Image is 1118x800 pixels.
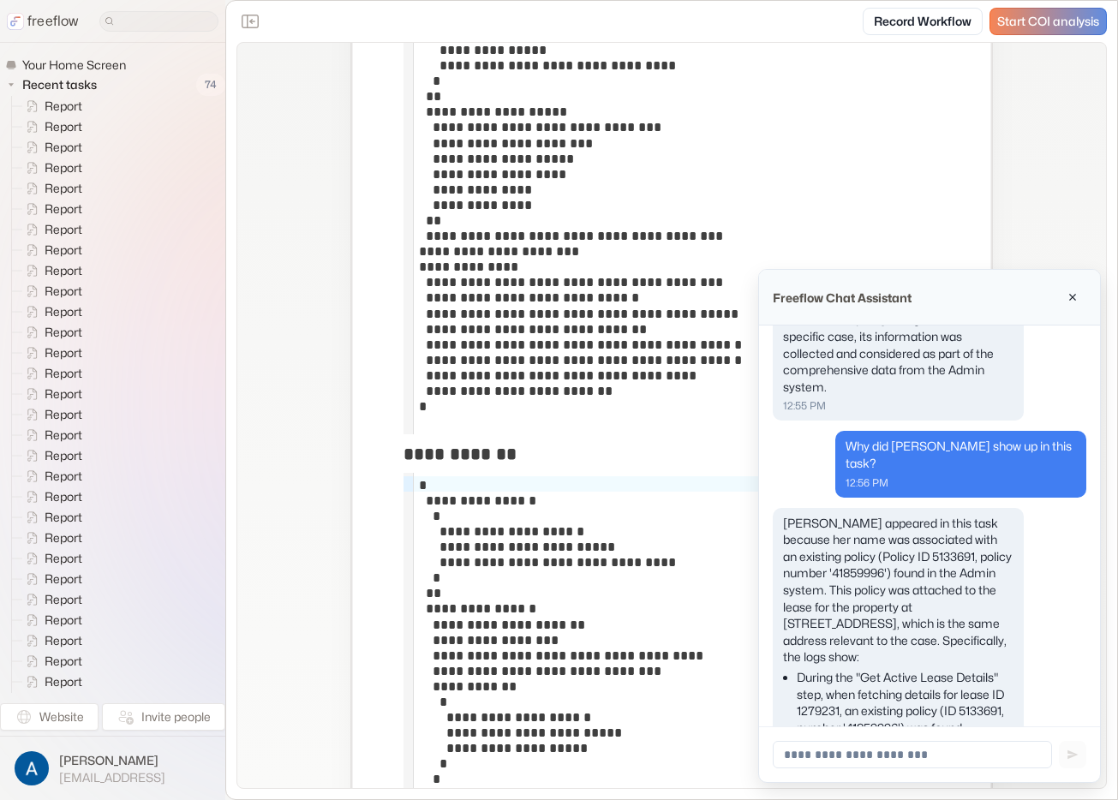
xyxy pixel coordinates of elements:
[15,751,49,785] img: profile
[236,8,264,35] button: Close the sidebar
[12,692,89,713] a: Report
[41,139,87,156] span: Report
[846,439,1072,470] span: Why did [PERSON_NAME] show up in this task?
[41,570,87,588] span: Report
[41,200,87,218] span: Report
[12,343,89,363] a: Report
[12,404,89,425] a: Report
[196,74,225,96] span: 74
[12,116,89,137] a: Report
[783,633,1007,665] span: Specifically, the logs show:
[783,516,1012,648] span: [PERSON_NAME] appeared in this task because her name was associated with an existing policy (Poli...
[863,8,983,35] a: Record Workflow
[41,159,87,176] span: Report
[41,283,87,300] span: Report
[12,363,89,384] a: Report
[41,632,87,649] span: Report
[5,75,104,95] button: Recent tasks
[41,488,87,505] span: Report
[59,770,165,785] span: [EMAIL_ADDRESS]
[12,466,89,487] a: Report
[12,260,89,281] a: Report
[102,703,225,731] button: Invite people
[997,15,1099,29] span: Start COI analysis
[41,98,87,115] span: Report
[41,242,87,259] span: Report
[12,384,89,404] a: Report
[41,468,87,485] span: Report
[7,11,79,32] a: freeflow
[41,303,87,320] span: Report
[41,447,87,464] span: Report
[41,509,87,526] span: Report
[41,612,87,629] span: Report
[989,8,1107,35] a: Start COI analysis
[12,322,89,343] a: Report
[12,507,89,528] a: Report
[12,219,89,240] a: Report
[41,180,87,197] span: Report
[10,747,215,790] button: [PERSON_NAME][EMAIL_ADDRESS]
[797,669,1013,770] li: During the "Get Active Lease Details" step, when fetching details for lease ID 1279231, an existi...
[41,221,87,238] span: Report
[41,262,87,279] span: Report
[41,427,87,444] span: Report
[41,591,87,608] span: Report
[41,673,87,690] span: Report
[12,672,89,692] a: Report
[41,118,87,135] span: Report
[846,475,1076,491] p: 12:56 PM
[773,289,912,307] p: Freeflow Chat Assistant
[12,589,89,610] a: Report
[41,324,87,341] span: Report
[12,281,89,301] a: Report
[12,445,89,466] a: Report
[1059,741,1086,768] button: Send message
[12,610,89,630] a: Report
[783,398,1013,414] p: 12:55 PM
[12,199,89,219] a: Report
[41,344,87,361] span: Report
[19,76,102,93] span: Recent tasks
[12,425,89,445] a: Report
[12,178,89,199] a: Report
[41,550,87,567] span: Report
[12,158,89,178] a: Report
[12,569,89,589] a: Report
[12,528,89,548] a: Report
[1059,284,1086,311] button: Close chat
[19,57,131,74] span: Your Home Screen
[12,137,89,158] a: Report
[12,301,89,322] a: Report
[41,653,87,670] span: Report
[12,487,89,507] a: Report
[41,365,87,382] span: Report
[41,385,87,403] span: Report
[12,651,89,672] a: Report
[12,548,89,569] a: Report
[5,57,133,74] a: Your Home Screen
[12,240,89,260] a: Report
[41,406,87,423] span: Report
[12,630,89,651] a: Report
[783,110,1011,394] span: Regarding its relevance, the agent noted that this was "a different policy from the one submitted...
[27,11,79,32] p: freeflow
[12,96,89,116] a: Report
[59,752,165,769] span: [PERSON_NAME]
[41,529,87,546] span: Report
